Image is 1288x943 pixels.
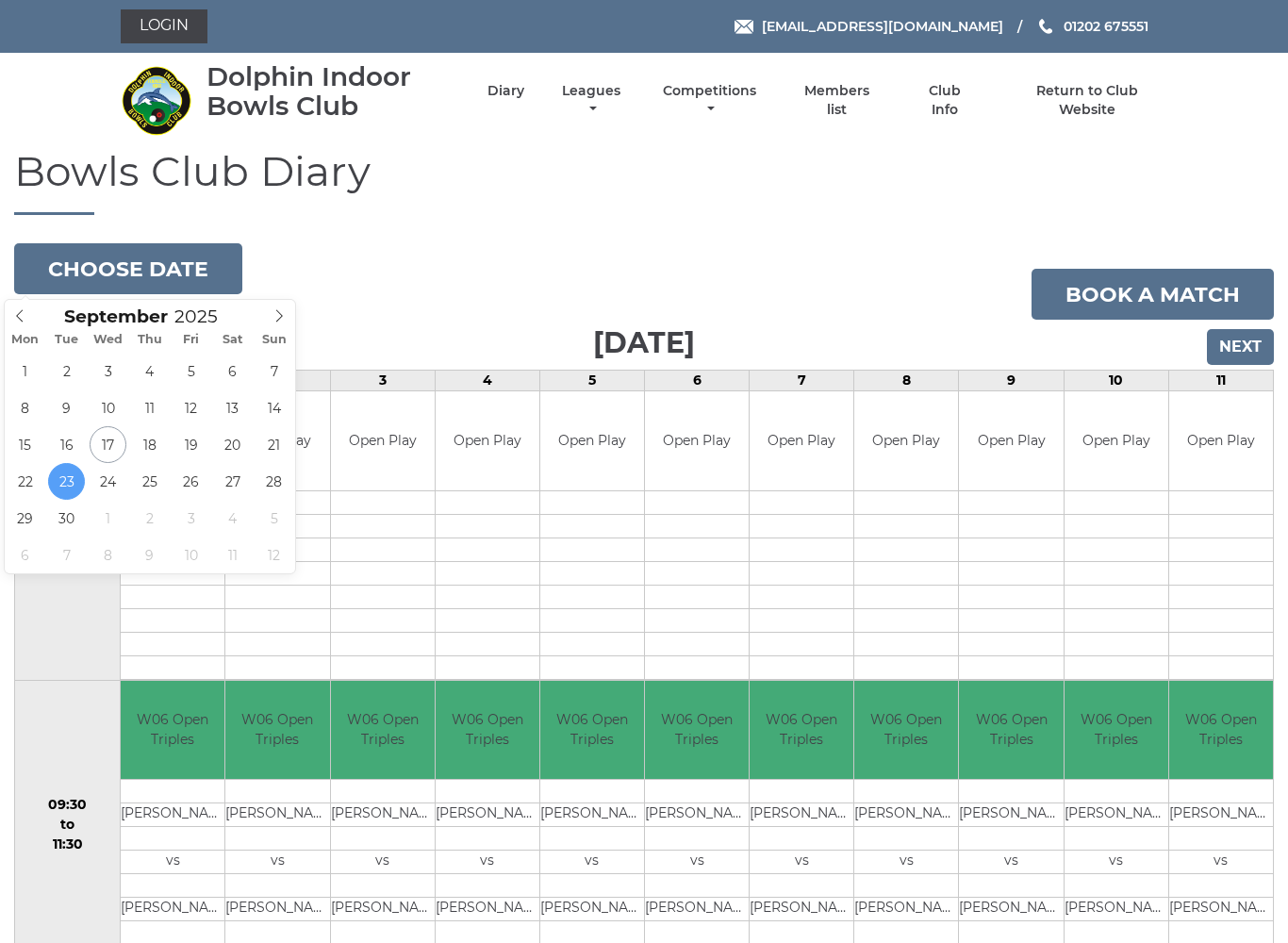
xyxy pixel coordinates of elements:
[48,353,85,389] span: September 2, 2025
[1065,898,1168,921] td: [PERSON_NAME]
[762,18,1003,35] span: [EMAIL_ADDRESS][DOMAIN_NAME]
[90,463,126,500] span: September 24, 2025
[90,537,126,573] span: October 8, 2025
[1065,681,1168,780] td: W06 Open Triples
[7,353,43,389] span: September 1, 2025
[121,803,224,827] td: [PERSON_NAME]
[645,681,749,780] td: W06 Open Triples
[214,353,251,389] span: September 6, 2025
[214,500,251,537] span: October 4, 2025
[487,82,524,100] a: Diary
[854,391,958,490] td: Open Play
[854,371,959,391] td: 8
[214,537,251,573] span: October 11, 2025
[540,681,644,780] td: W06 Open Triples
[645,371,750,391] td: 6
[1169,681,1273,780] td: W06 Open Triples
[914,82,975,119] a: Club Info
[645,391,749,490] td: Open Play
[959,803,1063,827] td: [PERSON_NAME]
[436,681,539,780] td: W06 Open Triples
[48,463,85,500] span: September 23, 2025
[1064,371,1168,391] td: 10
[7,463,43,500] span: September 22, 2025
[750,391,853,490] td: Open Play
[854,803,958,827] td: [PERSON_NAME]
[854,681,958,780] td: W06 Open Triples
[331,681,435,780] td: W06 Open Triples
[750,371,854,391] td: 7
[64,308,168,326] span: Scroll to increment
[48,426,85,463] span: September 16, 2025
[436,898,539,921] td: [PERSON_NAME]
[171,334,212,346] span: Fri
[750,898,853,921] td: [PERSON_NAME]
[225,898,329,921] td: [PERSON_NAME]
[1207,329,1274,365] input: Next
[7,426,43,463] span: September 15, 2025
[1169,851,1273,874] td: vs
[256,500,292,537] span: October 5, 2025
[46,334,88,346] span: Tue
[88,334,129,346] span: Wed
[131,463,168,500] span: September 25, 2025
[435,371,539,391] td: 4
[173,389,209,426] span: September 12, 2025
[254,334,295,346] span: Sun
[48,389,85,426] span: September 9, 2025
[121,851,224,874] td: vs
[645,803,749,827] td: [PERSON_NAME]
[658,82,761,119] a: Competitions
[750,681,853,780] td: W06 Open Triples
[750,851,853,874] td: vs
[131,389,168,426] span: September 11, 2025
[330,371,435,391] td: 3
[959,898,1063,921] td: [PERSON_NAME]
[331,803,435,827] td: [PERSON_NAME]
[121,898,224,921] td: [PERSON_NAME]
[121,65,191,136] img: Dolphin Indoor Bowls Club
[557,82,625,119] a: Leagues
[854,898,958,921] td: [PERSON_NAME]
[331,851,435,874] td: vs
[173,500,209,537] span: October 3, 2025
[168,306,241,327] input: Scroll to increment
[256,463,292,500] span: September 28, 2025
[794,82,881,119] a: Members list
[959,391,1063,490] td: Open Play
[1169,391,1273,490] td: Open Play
[131,426,168,463] span: September 18, 2025
[1036,16,1148,37] a: Phone us 01202 675551
[959,851,1063,874] td: vs
[735,20,753,34] img: Email
[539,371,644,391] td: 5
[959,371,1064,391] td: 9
[131,537,168,573] span: October 9, 2025
[214,463,251,500] span: September 27, 2025
[173,353,209,389] span: September 5, 2025
[436,851,539,874] td: vs
[121,681,224,780] td: W06 Open Triples
[1169,803,1273,827] td: [PERSON_NAME]
[1065,391,1168,490] td: Open Play
[7,537,43,573] span: October 6, 2025
[645,851,749,874] td: vs
[212,334,254,346] span: Sat
[131,500,168,537] span: October 2, 2025
[90,353,126,389] span: September 3, 2025
[225,803,329,827] td: [PERSON_NAME]
[214,426,251,463] span: September 20, 2025
[540,898,644,921] td: [PERSON_NAME]
[131,353,168,389] span: September 4, 2025
[256,389,292,426] span: September 14, 2025
[1065,803,1168,827] td: [PERSON_NAME]
[7,389,43,426] span: September 8, 2025
[1032,269,1274,320] a: Book a match
[173,463,209,500] span: September 26, 2025
[436,803,539,827] td: [PERSON_NAME]
[206,62,454,121] div: Dolphin Indoor Bowls Club
[225,851,329,874] td: vs
[90,426,126,463] span: September 17, 2025
[1008,82,1167,119] a: Return to Club Website
[1039,19,1052,34] img: Phone us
